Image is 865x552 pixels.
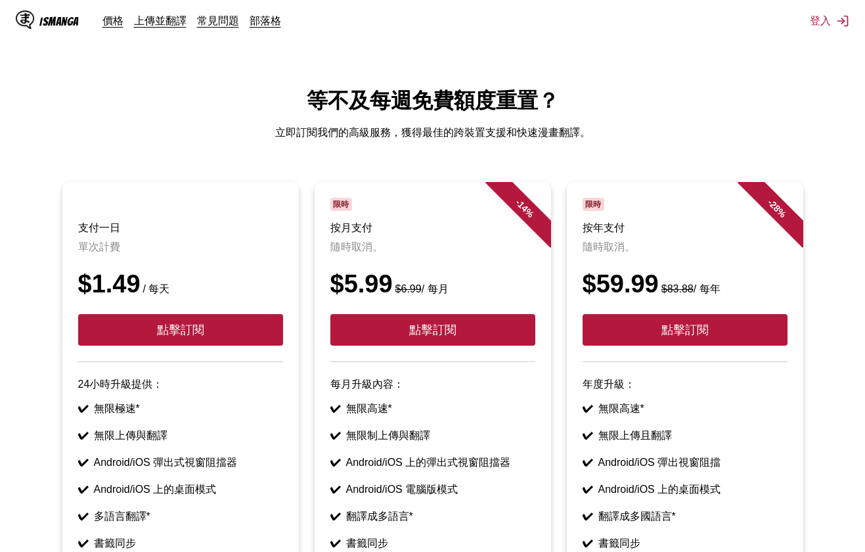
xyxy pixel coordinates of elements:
[330,483,535,497] li: Android/iOS 電腦版模式
[78,484,89,495] b: ✔
[330,403,341,414] b: ✔
[330,378,535,392] p: 每月升級內容：
[250,14,281,27] a: 部落格
[102,14,123,27] a: 價格
[197,14,239,27] a: 常見問題
[39,15,79,28] div: IsManga
[330,198,353,211] span: 限時
[78,314,283,346] button: 點擊訂閱
[330,429,535,443] li: 無限制上傳與翻譯
[583,198,605,211] span: 限時
[583,221,787,235] h3: 按年支付
[330,484,341,495] b: ✔
[583,241,787,254] p: 隨時取消。
[583,430,593,441] b: ✔
[661,283,694,294] s: $83.88
[393,283,449,294] small: / 每月
[141,283,170,294] small: / 每天
[78,402,283,416] li: 無限極速*
[330,510,535,524] li: 翻譯成多語言*
[330,511,341,522] b: ✔
[583,378,787,392] p: 年度升級：
[583,511,593,522] b: ✔
[583,457,593,468] b: ✔
[330,314,535,346] button: 點擊訂閱
[78,510,283,524] li: 多語言翻譯*
[583,402,787,416] li: 無限高速*
[78,378,283,392] p: 24小時升級提供：
[78,270,283,298] div: $1.49
[11,87,854,116] h1: 等不及每週免費額度重置？
[330,538,341,549] b: ✔
[810,14,849,28] button: 登入
[78,483,283,497] li: Android/iOS 上的桌面模式
[583,483,787,497] li: Android/iOS 上的桌面模式
[737,169,816,248] div: - 28 %
[583,429,787,443] li: 無限上傳且翻譯
[16,11,34,29] img: IsManga Logo
[583,510,787,524] li: 翻譯成多國語言*
[78,429,283,443] li: 無限上傳與翻譯
[583,403,593,414] b: ✔
[330,457,341,468] b: ✔
[583,314,787,346] button: 點擊訂閱
[330,537,535,551] li: 書籤同步
[78,456,283,470] li: Android/iOS 彈出式視窗阻擋器
[583,484,593,495] b: ✔
[11,126,854,140] p: 立即訂閱我們的高級服務，獲得最佳的跨裝置支援和快速漫畫翻譯。
[659,283,721,294] small: / 每年
[78,241,283,254] p: 單次計費
[78,511,89,522] b: ✔
[330,430,341,441] b: ✔
[16,11,102,32] a: IsManga LogoIsManga
[78,430,89,441] b: ✔
[330,402,535,416] li: 無限高速*
[134,14,187,27] a: 上傳並翻譯
[836,14,849,28] img: Sign out
[78,221,283,235] h3: 支付一日
[583,456,787,470] li: Android/iOS 彈出視窗阻擋
[583,537,787,551] li: 書籤同步
[485,169,564,248] div: - 14 %
[583,270,787,298] div: $59.99
[330,270,535,298] div: $5.99
[330,221,535,235] h3: 按月支付
[330,456,535,470] li: Android/iOS 上的彈出式視窗阻擋器
[395,283,422,294] s: $6.99
[78,537,283,551] li: 書籤同步
[78,457,89,468] b: ✔
[78,538,89,549] b: ✔
[330,241,535,254] p: 隨時取消。
[78,403,89,414] b: ✔
[583,538,593,549] b: ✔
